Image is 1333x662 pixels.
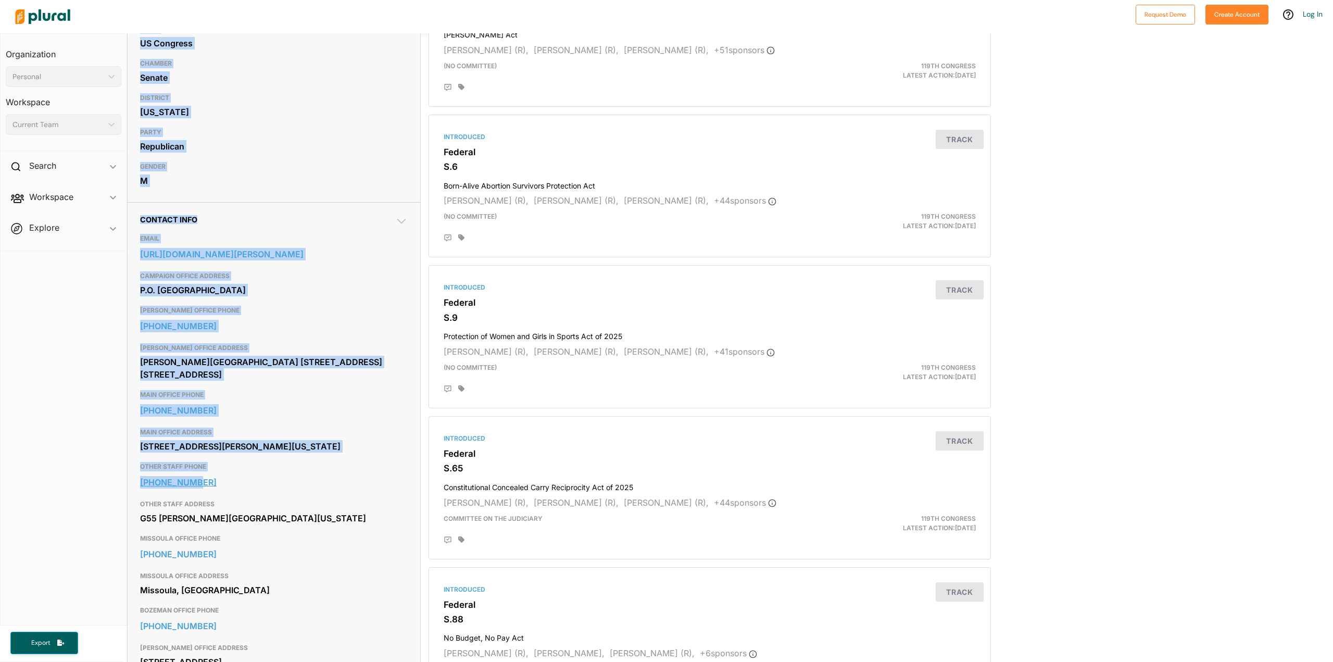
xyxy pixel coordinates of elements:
[140,173,408,189] div: M
[444,177,976,191] h4: Born-Alive Abortion Survivors Protection Act
[444,313,976,323] h3: S.9
[140,57,408,70] h3: CHAMBER
[444,195,529,206] span: [PERSON_NAME] (R),
[444,463,976,473] h3: S.65
[444,478,976,492] h4: Constitutional Concealed Carry Reciprocity Act of 2025
[444,327,976,341] h4: Protection of Women and Girls in Sports Act of 2025
[140,35,408,51] div: US Congress
[140,70,408,85] div: Senate
[436,363,801,382] div: (no committee)
[624,195,709,206] span: [PERSON_NAME] (R),
[444,147,976,157] h3: Federal
[624,45,709,55] span: [PERSON_NAME] (R),
[12,119,104,130] div: Current Team
[444,536,452,544] div: Add Position Statement
[140,282,408,298] div: P.O. [GEOGRAPHIC_DATA]
[936,280,984,299] button: Track
[140,246,408,262] a: [URL][DOMAIN_NAME][PERSON_NAME]
[458,234,464,241] div: Add tags
[921,364,976,371] span: 119th Congress
[140,582,408,598] div: Missoula, [GEOGRAPHIC_DATA]
[936,130,984,149] button: Track
[444,434,976,443] div: Introduced
[140,426,408,439] h3: MAIN OFFICE ADDRESS
[436,61,801,80] div: (no committee)
[140,139,408,154] div: Republican
[140,642,408,654] h3: [PERSON_NAME] OFFICE ADDRESS
[140,354,408,382] div: [PERSON_NAME][GEOGRAPHIC_DATA] [STREET_ADDRESS] [STREET_ADDRESS]
[444,283,976,292] div: Introduced
[534,45,619,55] span: [PERSON_NAME] (R),
[140,546,408,562] a: [PHONE_NUMBER]
[12,71,104,82] div: Personal
[610,648,695,658] span: [PERSON_NAME] (R),
[444,648,529,658] span: [PERSON_NAME] (R),
[140,498,408,510] h3: OTHER STAFF ADDRESS
[140,403,408,418] a: [PHONE_NUMBER]
[1205,5,1268,24] button: Create Account
[140,510,408,526] div: G55 [PERSON_NAME][GEOGRAPHIC_DATA][US_STATE]
[444,45,529,55] span: [PERSON_NAME] (R),
[140,604,408,617] h3: BOZEMAN OFFICE PHONE
[140,160,408,173] h3: GENDER
[921,213,976,220] span: 119th Congress
[444,497,529,508] span: [PERSON_NAME] (R),
[140,318,408,334] a: [PHONE_NUMBER]
[1205,8,1268,19] a: Create Account
[444,234,452,242] div: Add Position Statement
[936,582,984,602] button: Track
[1303,9,1323,19] a: Log In
[444,585,976,594] div: Introduced
[140,618,408,634] a: [PHONE_NUMBER]
[534,497,619,508] span: [PERSON_NAME] (R),
[444,599,976,610] h3: Federal
[140,389,408,401] h3: MAIN OFFICE PHONE
[1136,8,1195,19] a: Request Demo
[140,439,408,454] div: [STREET_ADDRESS][PERSON_NAME][US_STATE]
[1136,5,1195,24] button: Request Demo
[140,92,408,104] h3: DISTRICT
[624,346,709,357] span: [PERSON_NAME] (R),
[140,460,408,473] h3: OTHER STAFF PHONE
[140,104,408,120] div: [US_STATE]
[444,161,976,172] h3: S.6
[444,614,976,624] h3: S.88
[140,126,408,139] h3: PARTY
[458,385,464,392] div: Add tags
[921,515,976,522] span: 119th Congress
[140,270,408,282] h3: CAMPAIGN OFFICE ADDRESS
[458,83,464,91] div: Add tags
[140,570,408,582] h3: MISSOULA OFFICE ADDRESS
[6,39,121,62] h3: Organization
[444,515,543,522] span: Committee on the Judiciary
[444,448,976,459] h3: Federal
[29,160,56,171] h2: Search
[436,212,801,231] div: (no committee)
[444,629,976,643] h4: No Budget, No Pay Act
[140,215,197,224] span: Contact Info
[801,514,984,533] div: Latest Action: [DATE]
[6,87,121,110] h3: Workspace
[10,632,78,654] button: Export
[444,297,976,308] h3: Federal
[714,45,775,55] span: + 51 sponsor s
[700,648,757,658] span: + 6 sponsor s
[801,212,984,231] div: Latest Action: [DATE]
[140,342,408,354] h3: [PERSON_NAME] OFFICE ADDRESS
[444,346,529,357] span: [PERSON_NAME] (R),
[801,363,984,382] div: Latest Action: [DATE]
[714,346,775,357] span: + 41 sponsor s
[801,61,984,80] div: Latest Action: [DATE]
[714,497,776,508] span: + 44 sponsor s
[458,536,464,543] div: Add tags
[140,232,408,245] h3: EMAIL
[936,431,984,451] button: Track
[534,648,605,658] span: [PERSON_NAME],
[714,195,776,206] span: + 44 sponsor s
[140,532,408,545] h3: MISSOULA OFFICE PHONE
[444,132,976,142] div: Introduced
[24,639,57,647] span: Export
[140,304,408,317] h3: [PERSON_NAME] OFFICE PHONE
[534,346,619,357] span: [PERSON_NAME] (R),
[624,497,709,508] span: [PERSON_NAME] (R),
